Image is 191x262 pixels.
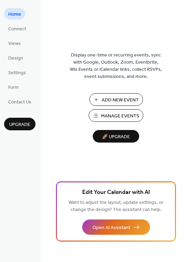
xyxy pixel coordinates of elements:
[89,109,143,122] button: Manage Events
[4,37,25,49] a: Views
[4,8,25,19] a: Home
[8,99,31,106] span: Contact Us
[89,93,143,106] button: Add New Event
[82,219,150,235] button: Open AI Assistant
[102,97,139,104] span: Add New Event
[4,52,27,63] a: Design
[4,67,30,78] a: Settings
[8,69,26,77] span: Settings
[101,113,139,120] span: Manage Events
[93,130,139,143] button: 🚀 Upgrade
[8,84,19,91] span: Form
[69,198,163,214] span: Want to adjust the layout, update settings, or change the design? The assistant can help.
[8,26,26,33] span: Connect
[8,11,21,18] span: Home
[9,121,30,128] span: Upgrade
[82,188,150,197] span: Edit Your Calendar with AI
[4,81,23,93] a: Form
[70,52,162,80] span: Display one-time or recurring events, sync with Google, Outlook, Zoom, Eventbrite, Wix Events or ...
[4,118,35,130] button: Upgrade
[4,23,30,34] a: Connect
[97,132,135,142] span: 🚀 Upgrade
[92,224,130,231] span: Open AI Assistant
[8,40,21,47] span: Views
[8,55,23,62] span: Design
[4,96,35,107] a: Contact Us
